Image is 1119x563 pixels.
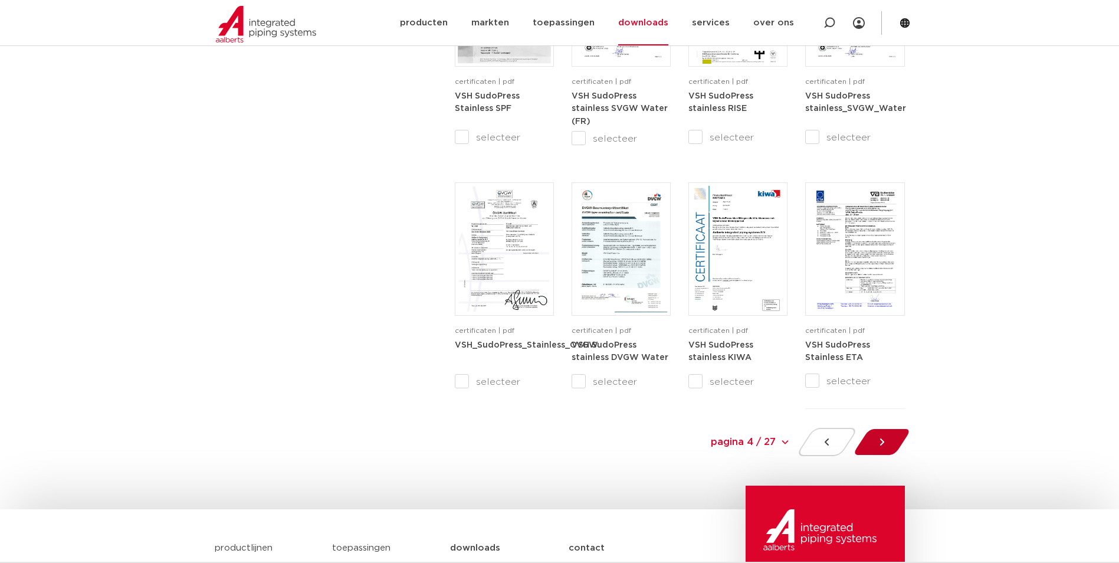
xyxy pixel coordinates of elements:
[455,341,598,349] strong: VSH_SudoPress_Stainless_OVGW
[688,341,753,362] a: VSH SudoPress stainless KIWA
[458,185,551,313] img: OVGW_VSH_SudoPress_Stainless-1-pdf.jpg
[455,78,514,85] span: certificaten | pdf
[572,341,668,362] strong: VSH SudoPress stainless DVGW Water
[455,92,520,113] strong: VSH SudoPress Stainless SPF
[688,327,748,334] span: certificaten | pdf
[572,375,671,389] label: selecteer
[572,327,631,334] span: certificaten | pdf
[572,78,631,85] span: certificaten | pdf
[572,341,668,362] a: VSH SudoPress stainless DVGW Water
[575,185,668,313] img: VSH_SudoPress_RVS_DVGW_Water_15-108mm-1-pdf.jpg
[805,78,865,85] span: certificaten | pdf
[572,92,668,126] strong: VSH SudoPress stainless SVGW Water (FR)
[805,91,906,113] a: VSH SudoPress stainless_SVGW_Water
[691,185,785,313] img: VSH_SudoPress_RVS_KIWA_15-54mm-1-pdf.jpg
[688,130,787,145] label: selecteer
[572,91,668,126] a: VSH SudoPress stainless SVGW Water (FR)
[455,91,520,113] a: VSH SudoPress Stainless SPF
[688,78,748,85] span: certificaten | pdf
[805,130,904,145] label: selecteer
[450,533,569,563] a: downloads
[805,341,870,362] strong: VSH SudoPress Stainless ETA
[688,91,753,113] a: VSH SudoPress stainless RISE
[805,341,870,362] a: VSH SudoPress Stainless ETA
[688,92,753,113] strong: VSH SudoPress stainless RISE
[455,341,598,349] a: VSH_SudoPress_Stainless_OVGW
[455,375,554,389] label: selecteer
[332,544,390,552] a: toepassingen
[455,130,554,145] label: selecteer
[805,374,904,388] label: selecteer
[688,375,787,389] label: selecteer
[805,327,865,334] span: certificaten | pdf
[688,341,753,362] strong: VSH SudoPress stainless KIWA
[805,92,906,113] strong: VSH SudoPress stainless_SVGW_Water
[215,544,273,552] a: productlijnen
[455,327,514,334] span: certificaten | pdf
[569,533,687,563] a: contact
[808,185,901,313] img: VSH_SudoPress_RVS_ETA_15-54mm-1-pdf.jpg
[572,132,671,146] label: selecteer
